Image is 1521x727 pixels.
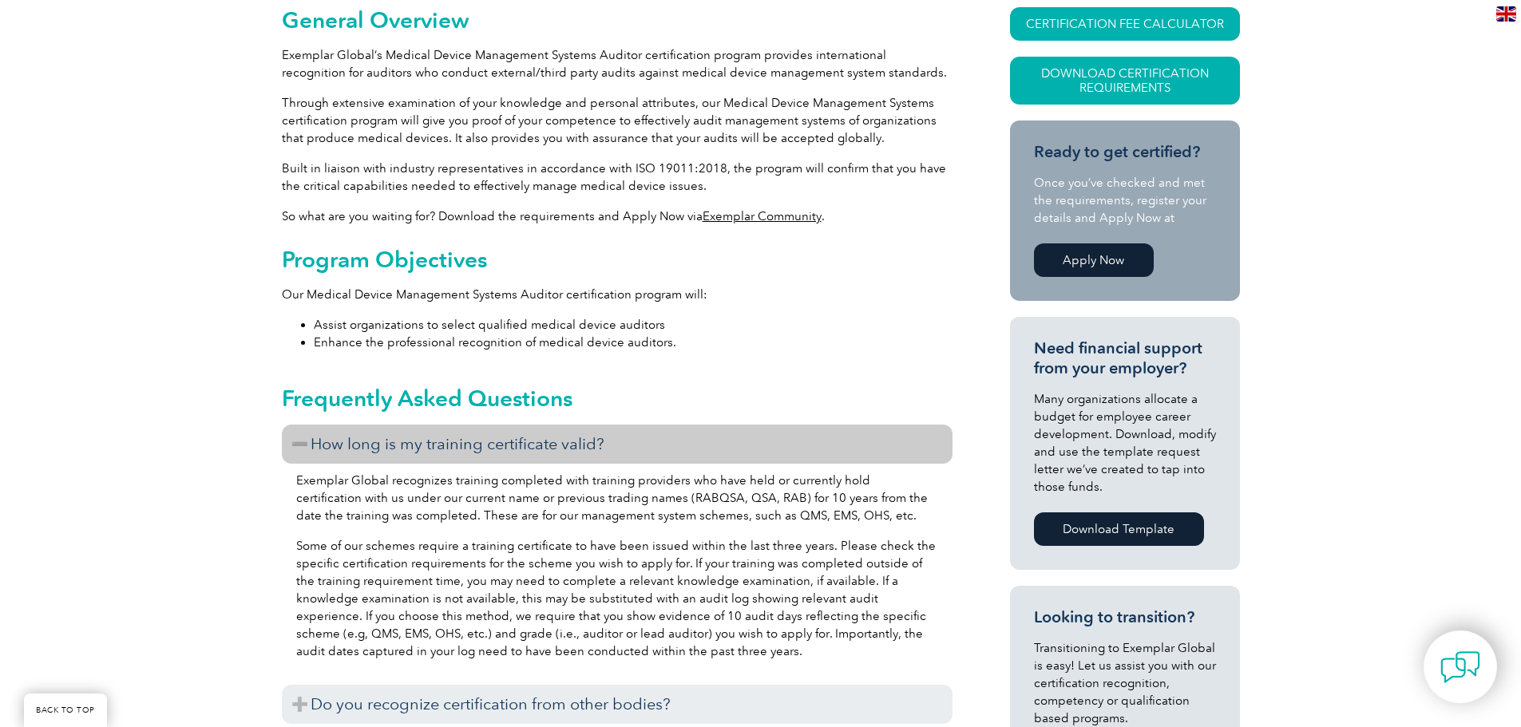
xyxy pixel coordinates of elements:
[1496,6,1516,22] img: en
[1440,647,1480,687] img: contact-chat.png
[314,316,953,334] li: Assist organizations to select qualified medical device auditors
[1010,57,1240,105] a: Download Certification Requirements
[1034,243,1154,277] a: Apply Now
[1034,142,1216,162] h3: Ready to get certified?
[703,209,822,223] a: Exemplar Community
[282,425,953,464] h3: How long is my training certificate valid?
[1034,607,1216,627] h3: Looking to transition?
[1034,512,1204,546] a: Download Template
[24,693,107,727] a: BACK TO TOP
[296,537,938,660] p: Some of our schemes require a training certificate to have been issued within the last three year...
[282,46,953,81] p: Exemplar Global’s Medical Device Management Systems Auditor certification program provides intern...
[282,94,953,147] p: Through extensive examination of your knowledge and personal attributes, our Medical Device Manag...
[282,160,953,195] p: Built in liaison with industry representatives in accordance with ISO 19011:2018, the program wil...
[296,472,938,524] p: Exemplar Global recognizes training completed with training providers who have held or currently ...
[1034,390,1216,496] p: Many organizations allocate a budget for employee career development. Download, modify and use th...
[282,685,953,724] h3: Do you recognize certification from other bodies?
[282,385,953,411] h2: Frequently Asked Questions
[282,207,953,225] p: So what are you waiting for? Download the requirements and Apply Now via .
[1034,174,1216,227] p: Once you’ve checked and met the requirements, register your details and Apply Now at
[1010,7,1240,41] a: CERTIFICATION FEE CALCULATOR
[282,7,953,33] h2: General Overview
[314,334,953,351] li: Enhance the professional recognition of medical device auditors.
[1034,639,1216,727] p: Transitioning to Exemplar Global is easy! Let us assist you with our certification recognition, c...
[282,247,953,272] h2: Program Objectives
[1034,338,1216,378] h3: Need financial support from your employer?
[282,286,953,303] p: Our Medical Device Management Systems Auditor certification program will:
